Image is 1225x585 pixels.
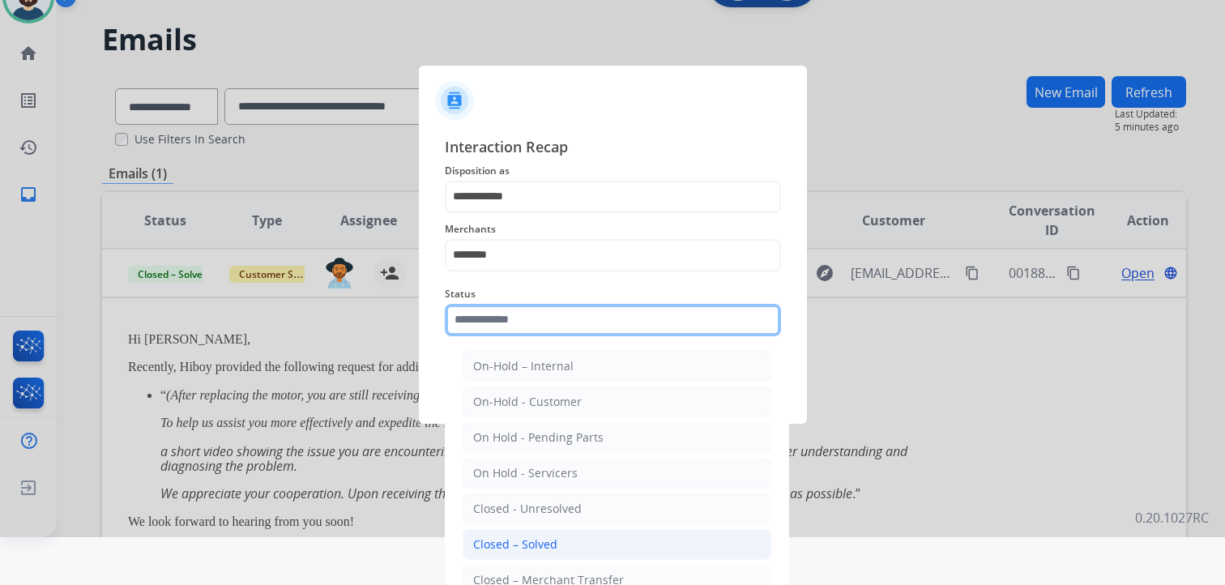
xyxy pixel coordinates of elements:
[473,536,557,553] div: Closed – Solved
[435,81,474,120] img: contactIcon
[445,161,781,181] span: Disposition as
[473,358,574,374] div: On-Hold – Internal
[473,394,582,410] div: On-Hold - Customer
[473,429,604,446] div: On Hold - Pending Parts
[445,284,781,304] span: Status
[473,501,582,517] div: Closed - Unresolved
[445,220,781,239] span: Merchants
[473,465,578,481] div: On Hold - Servicers
[1135,508,1209,527] p: 0.20.1027RC
[445,135,781,161] span: Interaction Recap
